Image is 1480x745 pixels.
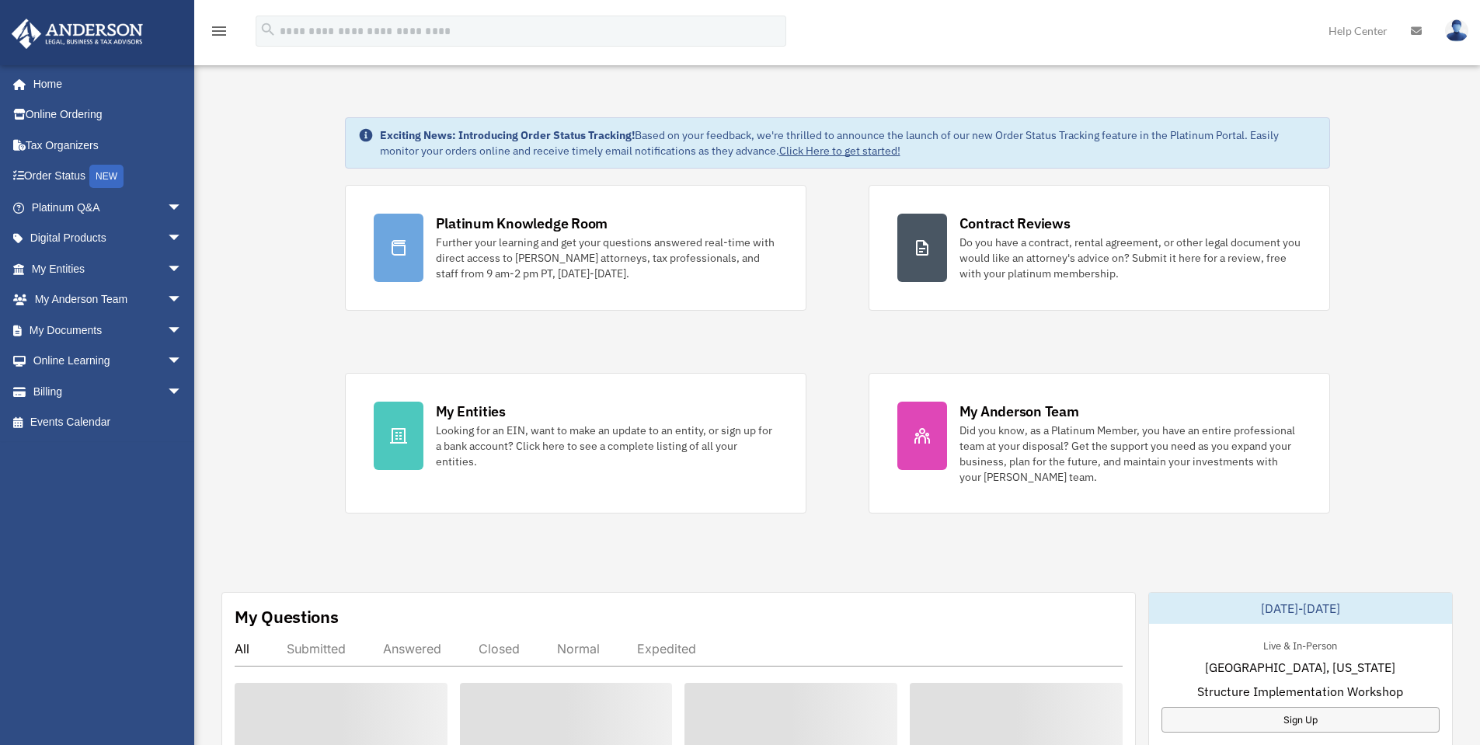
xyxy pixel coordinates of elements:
a: Digital Productsarrow_drop_down [11,223,206,254]
span: arrow_drop_down [167,346,198,378]
a: Click Here to get started! [779,144,900,158]
a: My Anderson Teamarrow_drop_down [11,284,206,315]
a: menu [210,27,228,40]
img: User Pic [1445,19,1468,42]
div: Do you have a contract, rental agreement, or other legal document you would like an attorney's ad... [959,235,1301,281]
strong: Exciting News: Introducing Order Status Tracking! [380,128,635,142]
div: Contract Reviews [959,214,1071,233]
span: arrow_drop_down [167,192,198,224]
div: My Questions [235,605,339,628]
a: Online Ordering [11,99,206,131]
div: My Entities [436,402,506,421]
div: Expedited [637,641,696,656]
a: My Anderson Team Did you know, as a Platinum Member, you have an entire professional team at your... [869,373,1330,513]
a: Platinum Knowledge Room Further your learning and get your questions answered real-time with dire... [345,185,806,311]
img: Anderson Advisors Platinum Portal [7,19,148,49]
div: Based on your feedback, we're thrilled to announce the launch of our new Order Status Tracking fe... [380,127,1317,158]
span: arrow_drop_down [167,315,198,346]
a: My Entities Looking for an EIN, want to make an update to an entity, or sign up for a bank accoun... [345,373,806,513]
span: arrow_drop_down [167,223,198,255]
a: Billingarrow_drop_down [11,376,206,407]
a: Contract Reviews Do you have a contract, rental agreement, or other legal document you would like... [869,185,1330,311]
a: Events Calendar [11,407,206,438]
span: arrow_drop_down [167,284,198,316]
div: Looking for an EIN, want to make an update to an entity, or sign up for a bank account? Click her... [436,423,778,469]
div: [DATE]-[DATE] [1149,593,1452,624]
div: Answered [383,641,441,656]
span: [GEOGRAPHIC_DATA], [US_STATE] [1205,658,1395,677]
a: Sign Up [1161,707,1440,733]
div: Platinum Knowledge Room [436,214,608,233]
a: Platinum Q&Aarrow_drop_down [11,192,206,223]
div: Normal [557,641,600,656]
div: My Anderson Team [959,402,1079,421]
div: Did you know, as a Platinum Member, you have an entire professional team at your disposal? Get th... [959,423,1301,485]
span: arrow_drop_down [167,376,198,408]
a: Tax Organizers [11,130,206,161]
div: Closed [479,641,520,656]
a: Home [11,68,198,99]
a: My Documentsarrow_drop_down [11,315,206,346]
i: search [259,21,277,38]
div: Further your learning and get your questions answered real-time with direct access to [PERSON_NAM... [436,235,778,281]
span: Structure Implementation Workshop [1197,682,1403,701]
a: Online Learningarrow_drop_down [11,346,206,377]
span: arrow_drop_down [167,253,198,285]
i: menu [210,22,228,40]
div: Submitted [287,641,346,656]
a: My Entitiesarrow_drop_down [11,253,206,284]
div: NEW [89,165,124,188]
div: Live & In-Person [1251,636,1349,653]
a: Order StatusNEW [11,161,206,193]
div: All [235,641,249,656]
